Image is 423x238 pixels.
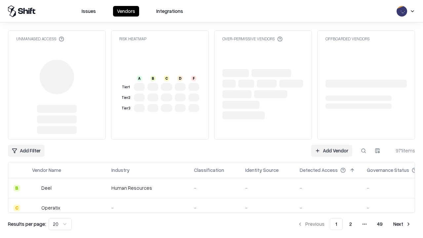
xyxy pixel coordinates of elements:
div: Detected Access [300,167,338,174]
div: Risk Heatmap [119,36,146,42]
img: Operatix [32,205,39,211]
button: Next [389,218,415,230]
button: 49 [372,218,388,230]
div: 971 items [389,147,415,154]
div: Industry [111,167,130,174]
button: 2 [344,218,357,230]
div: C [14,205,20,211]
nav: pagination [293,218,415,230]
div: Identity Source [245,167,279,174]
div: Unmanaged Access [16,36,64,42]
div: - [194,204,235,211]
div: F [191,76,196,81]
div: Deel [41,184,52,191]
div: Classification [194,167,224,174]
div: - [300,184,356,191]
button: Vendors [113,6,139,17]
div: - [245,204,289,211]
div: B [150,76,156,81]
div: D [177,76,183,81]
div: Governance Status [367,167,409,174]
a: Add Vendor [311,145,352,157]
div: Offboarded Vendors [326,36,369,42]
button: Integrations [152,6,187,17]
div: C [164,76,169,81]
div: Tier 3 [121,105,131,111]
div: - [300,204,356,211]
div: Tier 1 [121,84,131,90]
p: Results per page: [8,220,46,227]
div: Tier 2 [121,95,131,100]
div: Human Resources [111,184,183,191]
div: A [137,76,142,81]
button: 1 [330,218,343,230]
div: Operatix [41,204,60,211]
div: Vendor Name [32,167,61,174]
div: Over-Permissive Vendors [222,36,283,42]
img: Deel [32,185,39,191]
div: - [245,184,289,191]
div: B [14,185,20,191]
button: Issues [78,6,100,17]
div: - [111,204,183,211]
div: - [194,184,235,191]
button: Add Filter [8,145,45,157]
